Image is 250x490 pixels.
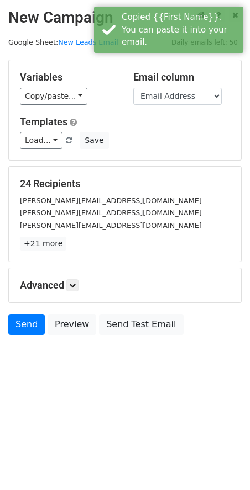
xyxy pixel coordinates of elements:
a: Copy/paste... [20,88,87,105]
small: Google Sheet: [8,38,118,46]
button: Save [80,132,108,149]
h5: Email column [133,71,230,83]
small: [PERSON_NAME][EMAIL_ADDRESS][DOMAIN_NAME] [20,196,202,205]
h5: 24 Recipients [20,178,230,190]
h2: New Campaign [8,8,242,27]
a: Send [8,314,45,335]
small: [PERSON_NAME][EMAIL_ADDRESS][DOMAIN_NAME] [20,221,202,230]
a: Send Test Email [99,314,183,335]
small: [PERSON_NAME][EMAIL_ADDRESS][DOMAIN_NAME] [20,209,202,217]
a: +21 more [20,237,66,251]
h5: Variables [20,71,117,83]
iframe: Chat Widget [195,437,250,490]
a: Load... [20,132,62,149]
a: Templates [20,116,67,127]
div: Copied {{First Name}}. You can paste it into your email. [122,11,239,49]
h5: Advanced [20,279,230,291]
a: New Leads Email [58,38,118,46]
a: Preview [48,314,96,335]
